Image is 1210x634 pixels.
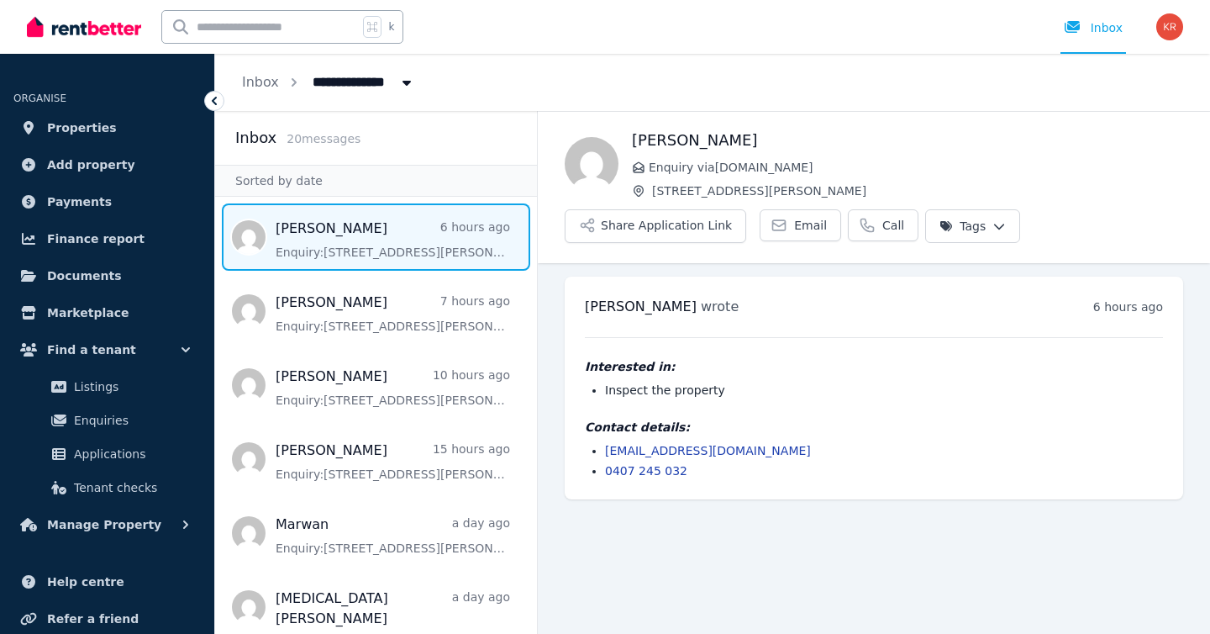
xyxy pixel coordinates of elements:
[276,441,510,483] a: [PERSON_NAME]15 hours agoEnquiry:[STREET_ADDRESS][PERSON_NAME].
[13,565,201,599] a: Help centre
[649,159,1183,176] span: Enquiry via [DOMAIN_NAME]
[13,111,201,145] a: Properties
[605,382,1163,399] li: Inspect the property
[27,14,141,40] img: RentBetter
[74,410,187,431] span: Enquiries
[13,185,201,219] a: Payments
[47,192,112,212] span: Payments
[632,129,1183,152] h1: [PERSON_NAME]
[760,209,841,241] a: Email
[13,148,201,182] a: Add property
[565,137,618,191] img: Natasha Bender
[20,404,194,437] a: Enquiries
[1064,19,1123,36] div: Inbox
[605,444,811,457] a: [EMAIL_ADDRESS][DOMAIN_NAME]
[47,340,136,360] span: Find a tenant
[585,419,1163,436] h4: Contact details:
[13,259,201,293] a: Documents
[276,367,510,409] a: [PERSON_NAME]10 hours agoEnquiry:[STREET_ADDRESS][PERSON_NAME].
[848,209,918,241] a: Call
[215,54,442,111] nav: Breadcrumb
[925,209,1020,243] button: Tags
[47,303,129,323] span: Marketplace
[74,444,187,464] span: Applications
[20,370,194,404] a: Listings
[1156,13,1183,40] img: Karina Reyes
[13,92,66,104] span: ORGANISE
[47,229,145,249] span: Finance report
[74,478,187,498] span: Tenant checks
[13,296,201,330] a: Marketplace
[13,333,201,367] button: Find a tenant
[20,471,194,505] a: Tenant checks
[242,74,279,90] a: Inbox
[215,165,537,197] div: Sorted by date
[47,266,122,286] span: Documents
[47,572,124,592] span: Help centre
[276,293,510,335] a: [PERSON_NAME]7 hours agoEnquiry:[STREET_ADDRESS][PERSON_NAME].
[287,132,360,145] span: 20 message s
[605,464,687,478] a: 0407 245 032
[585,358,1163,375] h4: Interested in:
[47,118,117,138] span: Properties
[585,299,697,314] span: [PERSON_NAME]
[74,377,187,397] span: Listings
[939,218,986,235] span: Tags
[13,222,201,256] a: Finance report
[235,126,276,150] h2: Inbox
[13,508,201,542] button: Manage Property
[276,515,510,557] a: Marwana day agoEnquiry:[STREET_ADDRESS][PERSON_NAME].
[47,515,161,535] span: Manage Property
[276,219,510,261] a: [PERSON_NAME]6 hours agoEnquiry:[STREET_ADDRESS][PERSON_NAME].
[882,217,904,234] span: Call
[388,20,394,34] span: k
[1093,300,1163,314] time: 6 hours ago
[701,299,739,314] span: wrote
[47,155,135,175] span: Add property
[794,217,827,234] span: Email
[20,437,194,471] a: Applications
[652,182,1183,199] span: [STREET_ADDRESS][PERSON_NAME]
[565,209,746,243] button: Share Application Link
[47,609,139,629] span: Refer a friend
